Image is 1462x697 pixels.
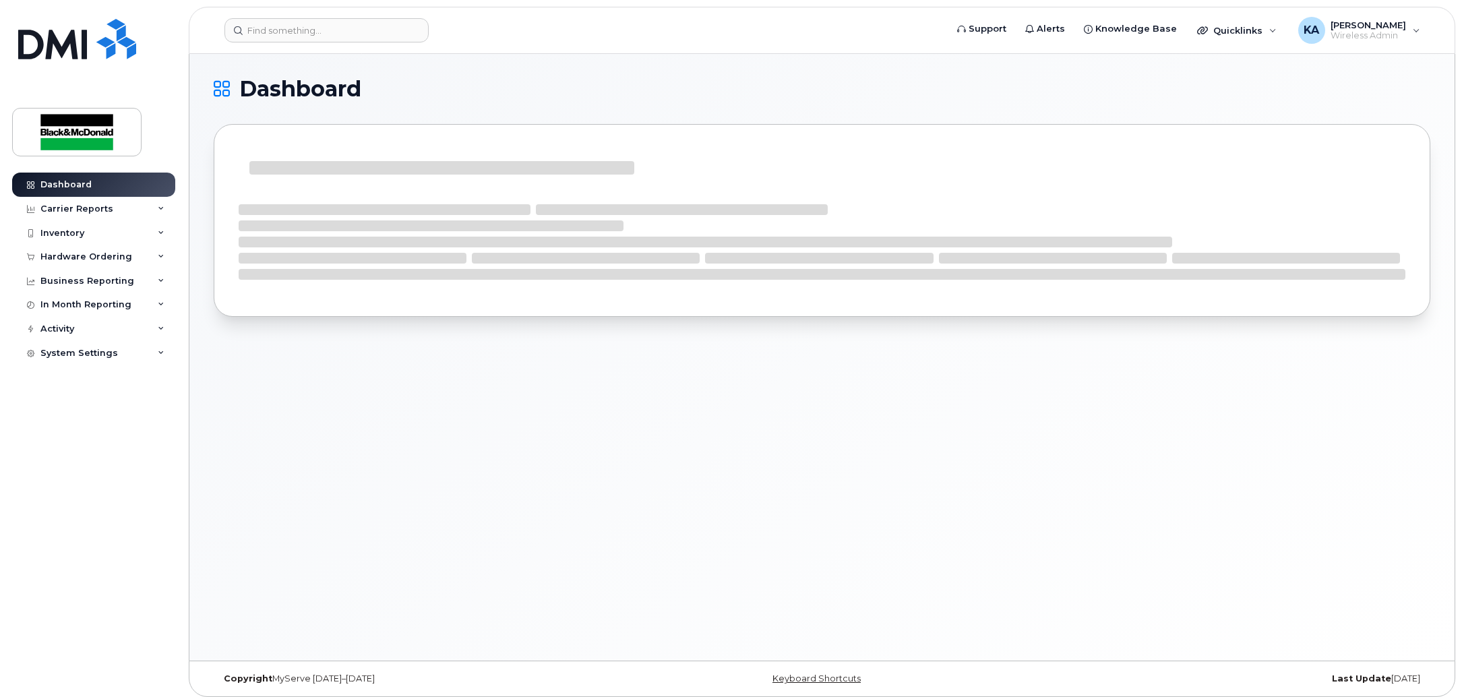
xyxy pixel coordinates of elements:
[772,673,861,684] a: Keyboard Shortcuts
[1332,673,1391,684] strong: Last Update
[239,79,361,99] span: Dashboard
[1025,673,1430,684] div: [DATE]
[214,673,619,684] div: MyServe [DATE]–[DATE]
[224,673,272,684] strong: Copyright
